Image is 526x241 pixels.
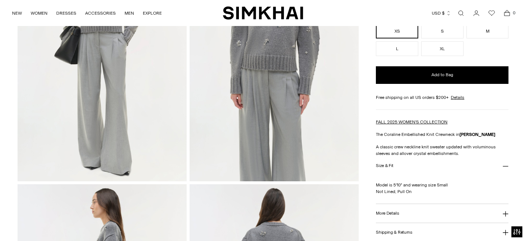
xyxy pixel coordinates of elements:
button: More Details [376,204,508,223]
a: Wishlist [484,6,499,21]
p: Model is 5'10" and wearing size Small Not Lined, Pull On [376,175,508,195]
a: Go to the account page [469,6,484,21]
p: A classic crew neckline knit sweater updated with voluminous sleeves and allover crystal embellis... [376,144,508,157]
iframe: Sign Up via Text for Offers [6,213,73,235]
button: USD $ [432,5,451,21]
a: SIMKHAI [223,6,303,20]
div: Free shipping on all US orders $200+ [376,94,508,101]
h3: Shipping & Returns [376,230,412,235]
a: ACCESSORIES [85,5,116,21]
a: Open cart modal [500,6,514,21]
button: S [421,24,464,38]
span: 0 [511,10,517,16]
strong: [PERSON_NAME] [460,132,495,137]
button: Add to Bag [376,66,508,84]
h3: Size & Fit [376,163,393,168]
p: The Coraline Embellished Knit Crewneck in [376,131,508,138]
a: MEN [125,5,134,21]
a: DRESSES [56,5,76,21]
button: Size & Fit [376,157,508,175]
span: Add to Bag [431,72,453,78]
h3: More Details [376,211,399,216]
a: WOMEN [31,5,47,21]
a: Details [451,94,464,101]
a: EXPLORE [143,5,162,21]
a: FALL 2025 WOMEN'S COLLECTION [376,119,447,125]
button: XS [376,24,418,38]
button: L [376,41,418,56]
a: NEW [12,5,22,21]
button: M [466,24,509,38]
a: Open search modal [454,6,468,21]
button: XL [421,41,464,56]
